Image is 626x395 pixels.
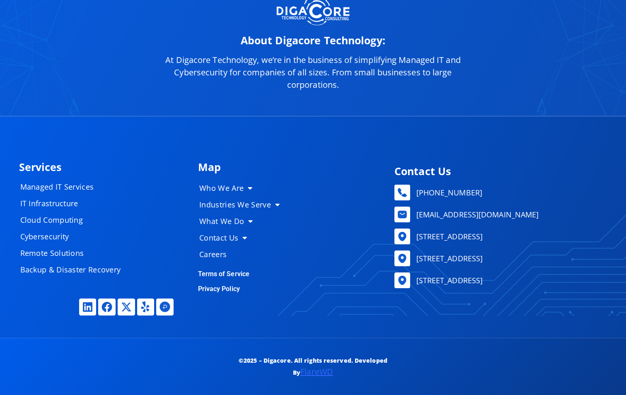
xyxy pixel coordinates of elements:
a: Backup & Disaster Recovery [12,261,136,278]
span: [STREET_ADDRESS] [414,274,483,287]
a: Cloud Computing [12,212,136,228]
a: [STREET_ADDRESS] [394,250,603,266]
a: FlareWD [300,366,333,377]
p: ©2025 – Digacore. All rights reserved. Developed By [220,355,406,379]
h4: Map [198,162,382,172]
a: [STREET_ADDRESS] [394,272,603,288]
nav: Menu [12,178,136,278]
a: [PHONE_NUMBER] [394,185,603,200]
h4: Contact Us [394,166,603,176]
a: [STREET_ADDRESS] [394,229,603,244]
a: [EMAIL_ADDRESS][DOMAIN_NAME] [394,207,603,222]
a: IT Infrastructure [12,195,136,212]
span: [STREET_ADDRESS] [414,230,483,243]
nav: Menu [191,180,295,263]
a: Terms of Service [198,270,250,278]
span: [PHONE_NUMBER] [414,186,482,199]
a: Who We Are [191,180,295,196]
p: At Digacore Technology, we’re in the business of simplifying Managed IT and Cybersecurity for com... [152,54,475,91]
a: Managed IT Services [12,178,136,195]
a: Privacy Policy [198,285,240,293]
a: Remote Solutions [12,245,136,261]
h2: About Digacore Technology: [152,35,475,46]
a: Contact Us [191,229,295,246]
span: [STREET_ADDRESS] [414,252,483,265]
h4: Services [19,162,190,172]
span: [EMAIL_ADDRESS][DOMAIN_NAME] [414,208,539,221]
a: Careers [191,246,295,263]
a: Industries We Serve [191,196,295,213]
a: Cybersecurity [12,228,136,245]
a: What We Do [191,213,295,229]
